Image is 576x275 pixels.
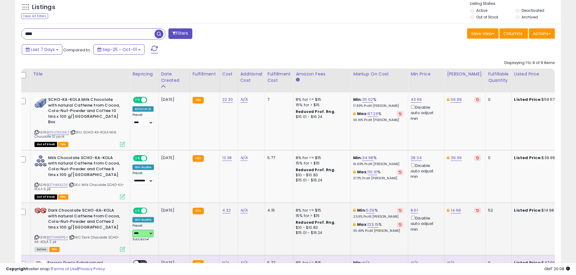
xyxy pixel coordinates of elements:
div: 8% for <= $15 [296,155,346,161]
div: % [353,97,403,108]
button: Filters [168,28,192,39]
a: N/A [240,207,248,213]
span: All listings that are currently out of stock and unavailable for purchase on Amazon [34,194,57,200]
p: 17.89% Profit [PERSON_NAME] [353,104,403,108]
a: B07H4X9P5Y [47,235,68,240]
div: Amazon AI [132,106,154,112]
p: 36.16% Profit [PERSON_NAME] [353,118,403,122]
b: Reduced Prof. Rng. [296,220,335,225]
b: Reduced Prof. Rng. [296,167,335,172]
div: Disable auto adjust min [411,104,440,121]
div: % [353,208,403,219]
a: 34.98 [362,155,373,161]
div: Preset: [132,224,154,241]
div: 7 [267,97,288,102]
a: B09LD5S982 [47,130,69,135]
span: FBA [49,247,60,252]
span: | SKU: SCHO-KA-KOLA Milk Chocolate 10 pack [34,130,116,139]
label: Active [476,8,487,13]
a: 28.04 [411,155,422,161]
b: Listed Price: [514,97,542,102]
b: Min: [357,207,366,213]
b: Dark Chocolate SCHO-KA-KOLA with natural Caffeine from Cocoa, Cola-Nut-Powder and Coffee 2 tins x... [48,208,122,232]
th: The percentage added to the cost of goods (COGS) that forms the calculator for Min & Max prices. [351,69,408,92]
div: $14.98 [514,208,564,213]
button: Last 7 Days [22,44,62,55]
a: 8.61 [411,207,418,213]
div: ASIN: [34,155,125,199]
div: $15.01 - $16.24 [296,114,346,120]
b: Reduced Prof. Rng. [296,109,335,114]
div: ASIN: [34,97,125,146]
span: Last 7 Days [31,46,55,53]
a: N/A [240,155,248,161]
span: | SKU: Dark Chocolate SCHO-KA-KOLA 2 pk [34,235,120,244]
span: All listings currently available for purchase on Amazon [34,247,48,252]
button: Sep-25 - Oct-01 [93,44,145,55]
a: 123.15 [368,222,379,228]
span: ON [134,208,141,213]
b: Listed Price: [514,207,542,213]
div: % [353,155,403,166]
span: ON [134,155,141,161]
label: Deactivated [522,8,544,13]
label: Out of Stock [476,14,498,20]
div: Repricing [132,71,156,77]
div: Additional Cost [240,71,262,84]
p: 35.49% Profit [PERSON_NAME] [353,229,403,233]
a: 43.66 [411,97,422,103]
small: Amazon Fees. [296,77,299,83]
span: OFF [146,98,156,103]
div: Fulfillment Cost [267,71,291,84]
p: 2.56% Profit [PERSON_NAME] [353,215,403,219]
div: % [353,169,403,181]
div: $15.01 - $16.24 [296,178,346,183]
a: 59.99 [451,97,462,103]
a: Terms of Use [52,266,77,272]
button: Columns [500,28,528,39]
div: seller snap | | [6,266,105,272]
div: 8% for <= $15 [296,97,346,102]
div: [DATE] [161,208,185,213]
span: OFF [146,155,156,161]
small: FBA [193,97,204,104]
div: $59.57 [514,97,564,102]
div: % [353,111,403,122]
b: Min: [353,97,362,102]
a: 14.99 [451,207,461,213]
span: FBA [58,194,68,200]
img: 41NgLeavvmL._SL40_.jpg [34,97,47,109]
a: 39.99 [451,155,462,161]
div: Listed Price [514,71,566,77]
b: Listed Price: [514,155,542,161]
div: Fulfillment [193,71,217,77]
div: $10 - $10.83 [296,225,346,230]
span: All listings that are currently out of stock and unavailable for purchase on Amazon [34,142,57,147]
div: Min Price [411,71,442,77]
div: 0 [488,155,507,161]
a: 35.02 [362,97,373,103]
span: Success [132,237,149,241]
img: 516bs+RSb0L._SL40_.jpg [34,208,47,214]
div: 0 [488,97,507,102]
a: N/A [240,97,248,103]
div: ASIN: [34,208,125,251]
div: Fulfillable Quantity [488,71,509,84]
div: $39.99 [514,155,564,161]
div: [DATE] [161,97,185,102]
span: OFF [146,208,156,213]
div: 52 [488,208,507,213]
a: 22.30 [222,97,233,103]
a: 5.09 [366,207,375,213]
div: 4.15 [267,208,288,213]
div: Title [33,71,127,77]
div: 15% for > $15 [296,213,346,219]
div: [PERSON_NAME] [447,71,483,77]
label: Archived [522,14,538,20]
div: 5.77 [267,155,288,161]
a: 97.26 [368,111,378,117]
b: Min: [353,155,362,161]
div: Preset: [132,113,154,126]
div: Markup on Cost [353,71,405,77]
span: Sep-25 - Oct-01 [103,46,137,53]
